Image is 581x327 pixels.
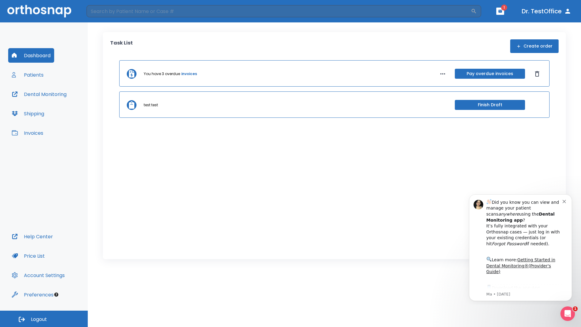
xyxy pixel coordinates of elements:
[8,48,54,63] button: Dashboard
[8,229,57,244] button: Help Center
[510,39,559,53] button: Create order
[26,103,103,108] p: Message from Ma, sent 8w ago
[8,68,47,82] button: Patients
[103,9,107,14] button: Dismiss notification
[501,5,507,11] span: 1
[455,100,525,110] button: Finish Draft
[110,39,133,53] p: Task List
[87,5,471,17] input: Search by Patient Name or Case #
[8,268,68,282] button: Account Settings
[455,69,525,79] button: Pay overdue invoices
[560,306,575,321] iframe: Intercom live chat
[8,87,70,101] button: Dental Monitoring
[8,126,47,140] button: Invoices
[8,106,48,121] button: Shipping
[8,287,57,302] button: Preferences
[144,102,158,108] p: test test
[7,5,71,17] img: Orthosnap
[26,95,103,126] div: Download the app: | ​ Let us know if you need help getting started!
[519,6,574,17] button: Dr. TestOffice
[26,97,80,107] a: App Store
[573,306,578,311] span: 1
[8,249,48,263] button: Price List
[144,71,180,77] p: You have 3 overdue
[54,292,59,297] div: Tooltip anchor
[31,316,47,323] span: Logout
[181,71,197,77] a: invoices
[460,189,581,305] iframe: Intercom notifications message
[532,69,542,79] button: Dismiss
